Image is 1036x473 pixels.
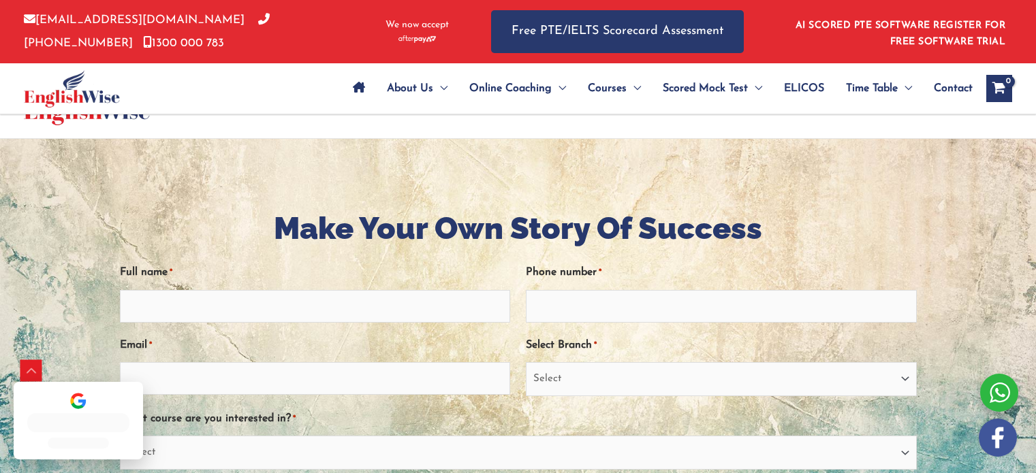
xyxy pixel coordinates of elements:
a: Scored Mock TestMenu Toggle [652,65,773,112]
a: Time TableMenu Toggle [835,65,923,112]
a: AI SCORED PTE SOFTWARE REGISTER FOR FREE SOFTWARE TRIAL [796,20,1006,47]
span: Menu Toggle [552,65,566,112]
img: Afterpay-Logo [398,35,436,43]
img: white-facebook.png [979,419,1017,457]
span: Menu Toggle [898,65,912,112]
aside: Header Widget 1 [787,10,1012,54]
a: Free PTE/IELTS Scorecard Assessment [491,10,744,53]
a: [PHONE_NUMBER] [24,14,270,48]
label: Select Branch [526,334,597,357]
a: 1300 000 783 [143,37,224,49]
a: Online CoachingMenu Toggle [458,65,577,112]
span: Menu Toggle [433,65,448,112]
label: What course are you interested in? [120,408,296,430]
label: Email [120,334,152,357]
a: Contact [923,65,973,112]
span: Courses [588,65,627,112]
a: [EMAIL_ADDRESS][DOMAIN_NAME] [24,14,245,26]
a: About UsMenu Toggle [376,65,458,112]
span: Menu Toggle [627,65,641,112]
span: Scored Mock Test [663,65,748,112]
span: We now accept [386,18,449,32]
h1: Make Your Own Story Of Success [120,207,917,250]
label: Phone number [526,261,601,284]
label: Full name [120,261,172,284]
span: Contact [934,65,973,112]
span: Time Table [846,65,898,112]
span: ELICOS [784,65,824,112]
nav: Site Navigation: Main Menu [342,65,973,112]
a: ELICOS [773,65,835,112]
span: Menu Toggle [748,65,762,112]
span: About Us [387,65,433,112]
a: CoursesMenu Toggle [577,65,652,112]
span: Online Coaching [469,65,552,112]
img: cropped-ew-logo [24,70,120,108]
a: View Shopping Cart, empty [986,75,1012,102]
